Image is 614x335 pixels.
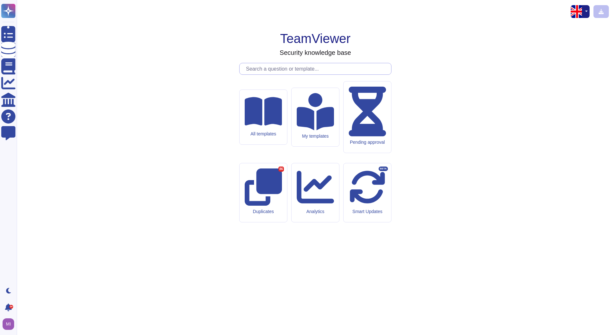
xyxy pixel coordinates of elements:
div: 86 [278,167,284,172]
div: Duplicates [245,209,282,214]
img: en [571,5,583,18]
h1: TeamViewer [280,31,350,46]
input: Search a question or template... [243,63,391,74]
button: user [1,317,19,331]
h3: Security knowledge base [280,49,351,56]
div: My templates [297,133,334,139]
img: user [3,318,14,330]
div: BETA [379,167,388,171]
div: Smart Updates [349,209,386,214]
div: All templates [245,131,282,137]
div: Pending approval [349,140,386,145]
div: 9+ [9,305,13,309]
div: Analytics [297,209,334,214]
